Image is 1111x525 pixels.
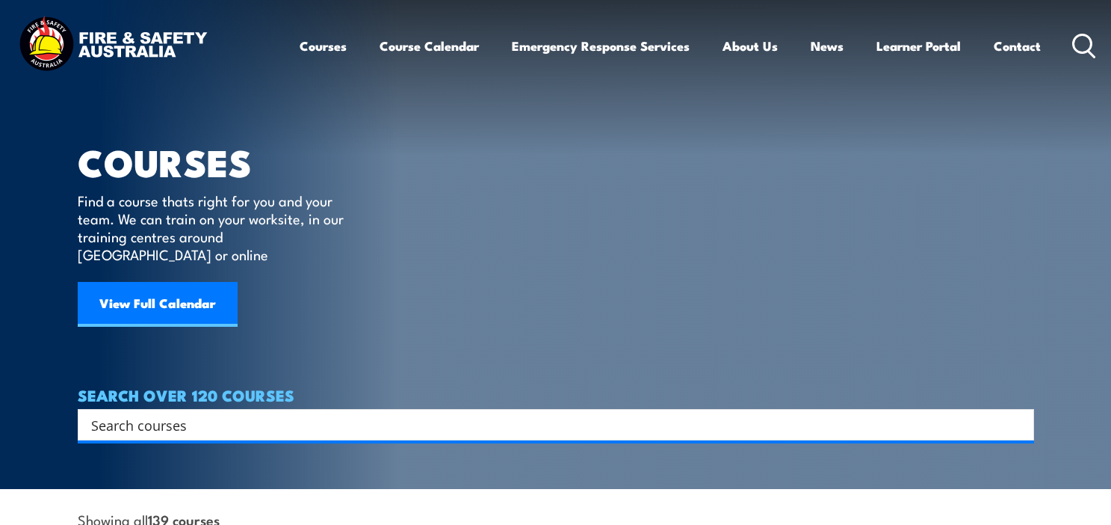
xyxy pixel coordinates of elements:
[512,26,690,66] a: Emergency Response Services
[78,191,350,263] p: Find a course thats right for you and your team. We can train on your worksite, in our training c...
[91,414,1001,436] input: Search input
[811,26,844,66] a: News
[380,26,479,66] a: Course Calendar
[78,387,1034,403] h4: SEARCH OVER 120 COURSES
[78,145,365,177] h1: COURSES
[722,26,778,66] a: About Us
[300,26,347,66] a: Courses
[876,26,961,66] a: Learner Portal
[78,282,238,327] a: View Full Calendar
[994,26,1041,66] a: Contact
[94,414,1004,435] form: Search form
[1008,414,1029,435] button: Search magnifier button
